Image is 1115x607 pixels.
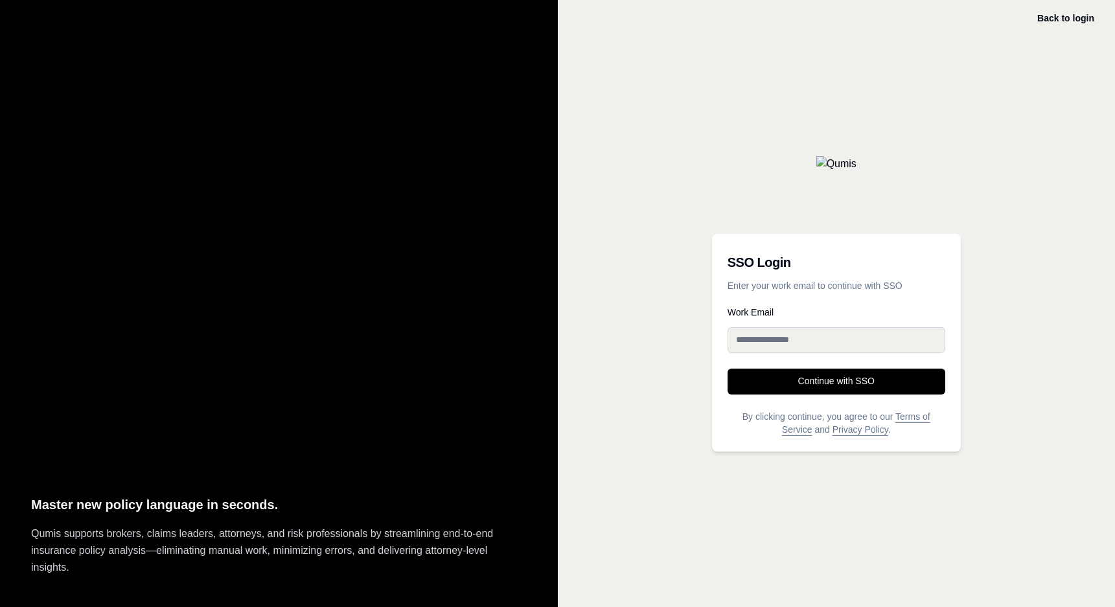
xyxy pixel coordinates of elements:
h3: SSO Login [728,249,945,275]
a: Terms of Service [782,411,930,435]
a: Back to login [1037,13,1094,23]
img: Qumis [816,156,856,172]
p: By clicking continue, you agree to our and . [728,410,945,436]
p: Qumis supports brokers, claims leaders, attorneys, and risk professionals by streamlining end-to-... [31,525,527,576]
button: Continue with SSO [728,369,945,395]
p: Master new policy language in seconds. [31,494,527,516]
label: Work Email [728,308,945,317]
p: Enter your work email to continue with SSO [728,279,945,292]
a: Privacy Policy [833,424,888,435]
